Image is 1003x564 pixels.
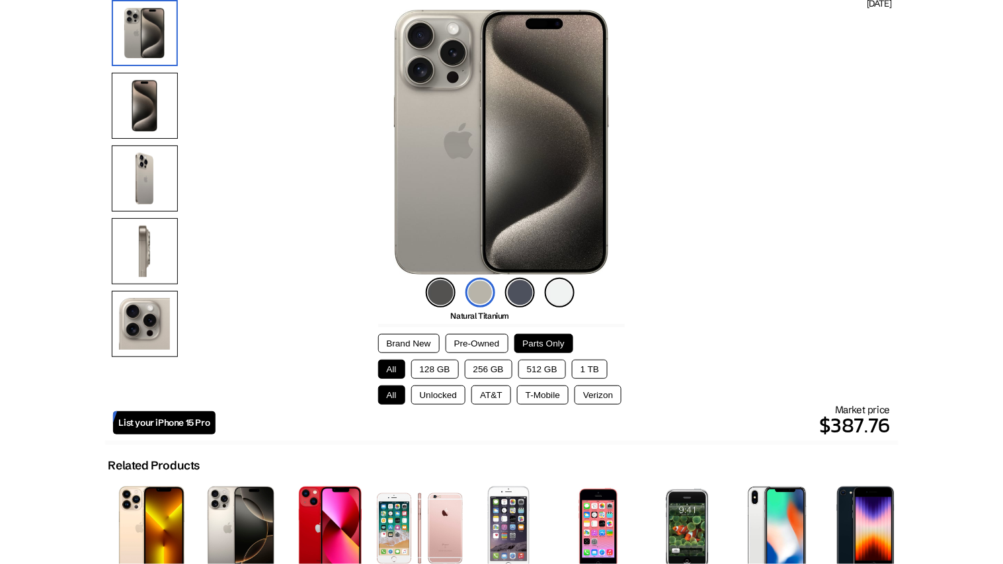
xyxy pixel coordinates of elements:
button: AT&T [471,385,511,405]
img: Rear [112,145,178,212]
button: Pre-Owned [446,334,508,353]
button: Unlocked [411,385,466,405]
p: $387.76 [216,409,890,441]
img: iPhone 6s [377,493,463,564]
span: List your iPhone 15 Pro [119,417,210,428]
img: natural-titanium-icon [465,278,495,307]
div: Market price [216,403,890,441]
img: Camera [112,291,178,357]
img: Front [112,73,178,139]
img: Side [112,218,178,284]
img: black-titanium-icon [426,278,456,307]
img: iPhone 15 Pro [394,10,609,274]
button: Verizon [575,385,622,405]
button: 512 GB [518,360,566,379]
button: Brand New [378,334,440,353]
button: 256 GB [465,360,512,379]
img: white-titanium-icon [545,278,575,307]
button: All [378,385,405,405]
button: Parts Only [514,334,573,353]
img: blue-titanium-icon [505,278,535,307]
span: Natural Titanium [451,311,510,321]
a: List your iPhone 15 Pro [113,411,216,434]
button: All [378,360,405,379]
button: 1 TB [572,360,608,379]
button: 128 GB [411,360,459,379]
h2: Related Products [108,458,200,473]
button: T-Mobile [517,385,569,405]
